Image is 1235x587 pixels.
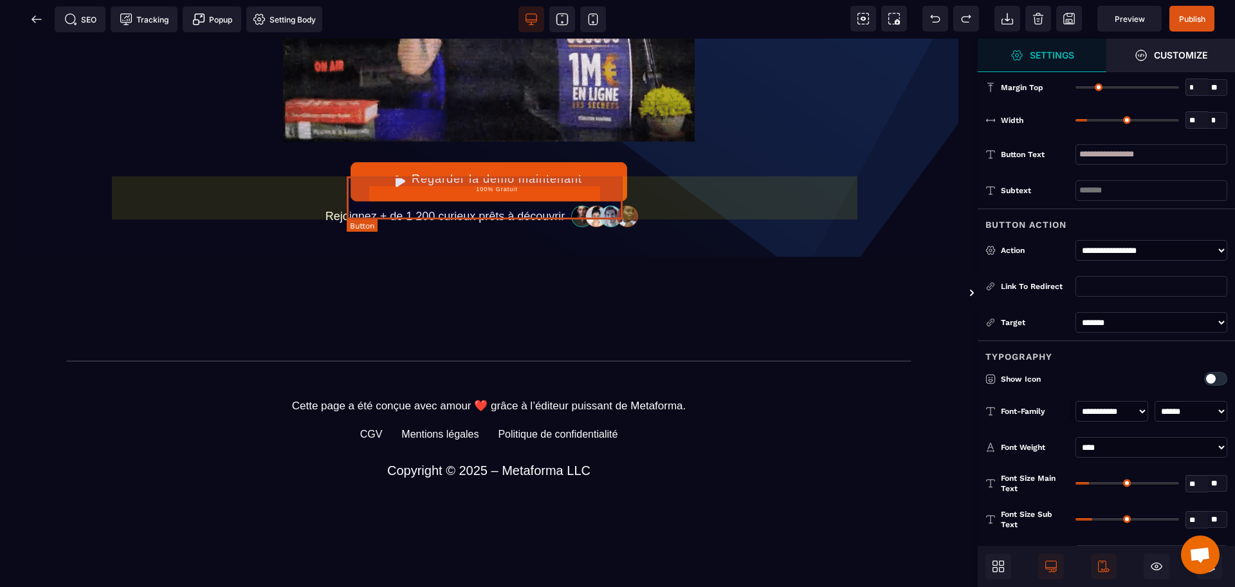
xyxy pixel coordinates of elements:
span: Margin Top [1001,82,1043,93]
span: Create Alert Modal [183,6,241,32]
span: Cmd Hidden Block [1144,554,1169,579]
img: 32586e8465b4242308ef789b458fc82f_community-people.png [568,166,643,189]
span: SEO [64,13,96,26]
span: Preview [1097,6,1162,32]
strong: Settings [1030,50,1074,60]
span: Clear [1025,6,1051,32]
span: Publish [1179,14,1205,24]
div: Subtext [1001,184,1069,197]
div: Font Weight [1001,441,1069,454]
span: Open Style Manager [1106,39,1235,72]
div: Link to redirect [985,280,1069,293]
span: Back [24,6,50,32]
text: Cette page a été conçue avec amour ❤️ grâce à l’éditeur puissant de Metaforma. [19,357,958,377]
div: Typography [978,340,1235,364]
span: Is Show Mobile [1091,554,1117,579]
span: View tablet [549,6,575,32]
span: Preview [1115,14,1145,24]
strong: Customize [1154,50,1207,60]
div: CGV [360,390,383,402]
span: Width [1001,115,1023,126]
div: Mở cuộc trò chuyện [1181,536,1220,574]
button: Regarder la demo maintenant100% Gratuit [351,124,627,163]
span: Popup [192,13,232,26]
div: Button Text [1001,148,1069,161]
span: Tracking [120,13,169,26]
span: Open Style Manager [978,39,1106,72]
span: View components [850,6,876,32]
span: Open Blocks [985,554,1011,579]
span: Tracking code [111,6,178,32]
div: Mentions légales [401,390,479,402]
span: Seo meta data [55,6,105,32]
span: Setting Body [253,13,316,26]
div: Button Action [978,209,1235,232]
span: Favicon [246,6,322,32]
span: View desktop [518,6,544,32]
text: Copyright © 2025 – Metaforma LLC [19,421,958,443]
div: Action [1001,244,1069,257]
div: Target [985,316,1069,329]
span: Redo [953,6,979,32]
p: Show Icon [985,373,1146,386]
div: Politique de confidentialité [498,390,617,402]
span: Save [1169,6,1214,32]
span: Open Import Webpage [994,6,1020,32]
span: Font Size Main Text [1001,473,1069,494]
div: Font-Family [1001,405,1069,418]
span: Screenshot [881,6,907,32]
text: Rejoignez + de 1 200 curieux prêts à découvrir [322,168,569,188]
span: View mobile [580,6,606,32]
span: Undo [922,6,948,32]
span: Is Show Desktop [1038,554,1064,579]
span: Font Size Sub Text [1001,509,1069,530]
span: Toggle Views [978,274,991,313]
span: Save [1056,6,1082,32]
